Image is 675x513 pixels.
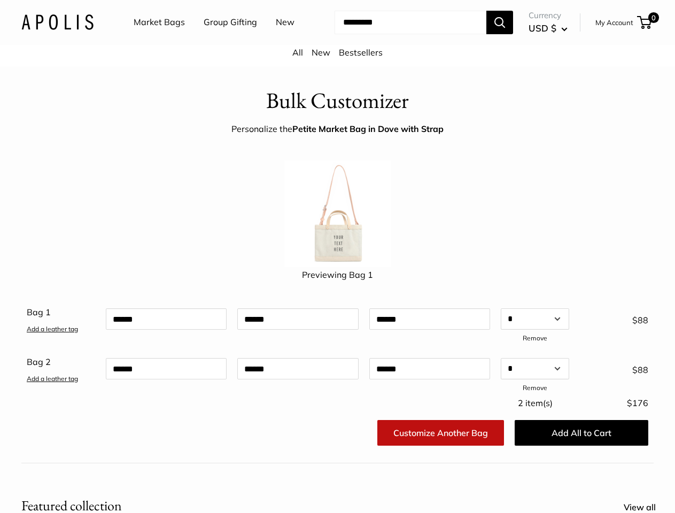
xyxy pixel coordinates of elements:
a: Remove [523,334,547,342]
a: Customize Another Bag [377,420,504,446]
a: Remove [523,384,547,392]
div: Bag 1 [21,300,100,337]
a: All [292,47,303,58]
input: Search... [335,11,486,34]
img: Apolis [21,14,94,30]
a: Bestsellers [339,47,383,58]
a: Market Bags [134,14,185,30]
div: $88 [575,358,654,378]
a: My Account [595,16,633,29]
span: Currency [529,8,568,23]
span: $176 [627,398,648,408]
span: 2 item(s) [518,398,553,408]
h1: Bulk Customizer [266,85,409,116]
a: Add a leather tag [27,375,78,383]
a: New [276,14,294,30]
img: 1_dove_b_Strap-035.jpg [284,160,391,267]
a: Add a leather tag [27,325,78,333]
a: 0 [638,16,651,29]
span: USD $ [529,22,556,34]
button: Add All to Cart [515,420,648,446]
span: 0 [648,12,659,23]
strong: Petite Market Bag in Dove with Strap [292,123,444,134]
button: USD $ [529,20,568,37]
button: Search [486,11,513,34]
div: Bag 2 [21,350,100,386]
span: Previewing Bag 1 [302,269,373,280]
a: New [312,47,330,58]
div: $88 [575,308,654,329]
div: Personalize the [231,121,444,137]
a: Group Gifting [204,14,257,30]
